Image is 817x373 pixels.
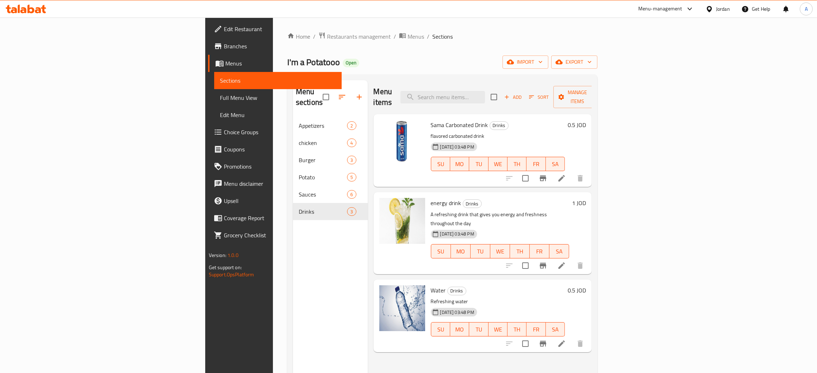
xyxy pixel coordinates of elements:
[474,246,487,257] span: TU
[527,92,551,103] button: Sort
[293,114,368,223] nav: Menu sections
[347,157,356,164] span: 3
[347,208,356,215] span: 3
[224,214,336,222] span: Coverage Report
[529,324,543,335] span: FR
[469,322,488,336] button: TU
[293,203,368,220] div: Drinks3
[220,76,336,85] span: Sections
[530,244,549,258] button: FR
[214,106,342,123] a: Edit Menu
[379,198,425,244] img: energy drink
[224,231,336,239] span: Grocery Checklist
[299,121,347,130] div: Appetizers
[299,156,347,164] span: Burger
[549,324,562,335] span: SA
[225,59,336,68] span: Menus
[399,32,424,41] a: Menus
[214,72,342,89] a: Sections
[293,117,368,134] div: Appetizers2
[472,159,485,169] span: TU
[408,32,424,41] span: Menus
[533,246,547,257] span: FR
[431,198,461,208] span: energy drink
[224,197,336,205] span: Upsell
[343,60,359,66] span: Open
[208,20,342,38] a: Edit Restaurant
[491,324,505,335] span: WE
[208,227,342,244] a: Grocery Checklist
[208,209,342,227] a: Coverage Report
[293,134,368,151] div: chicken4
[553,86,601,108] button: Manage items
[551,55,597,69] button: export
[450,322,469,336] button: MO
[572,257,589,274] button: delete
[450,157,469,171] button: MO
[549,159,562,169] span: SA
[208,141,342,158] a: Coupons
[351,88,368,106] button: Add section
[501,92,524,103] button: Add
[490,121,509,130] div: Drinks
[224,128,336,136] span: Choice Groups
[534,335,552,352] button: Branch-specific-item
[524,92,553,103] span: Sort items
[453,159,466,169] span: MO
[638,5,682,13] div: Menu-management
[469,157,488,171] button: TU
[224,25,336,33] span: Edit Restaurant
[208,123,342,141] a: Choice Groups
[490,244,510,258] button: WE
[343,59,359,67] div: Open
[557,58,592,67] span: export
[299,207,347,216] span: Drinks
[347,190,356,199] div: items
[432,32,453,41] span: Sections
[208,175,342,192] a: Menu disclaimer
[534,170,552,187] button: Branch-specific-item
[437,309,477,316] span: [DATE] 03:48 PM
[431,210,570,228] p: A refreshing drink that gives you energy and freshness throughout the day
[508,58,543,67] span: import
[347,122,356,129] span: 2
[293,151,368,169] div: Burger3
[471,244,490,258] button: TU
[518,258,533,273] span: Select to update
[437,144,477,150] span: [DATE] 03:48 PM
[347,191,356,198] span: 6
[463,200,481,208] span: Drinks
[434,324,447,335] span: SU
[572,170,589,187] button: delete
[379,285,425,331] img: Water
[224,162,336,171] span: Promotions
[227,251,239,260] span: 1.0.0
[493,246,507,257] span: WE
[489,157,508,171] button: WE
[491,159,505,169] span: WE
[224,179,336,188] span: Menu disclaimer
[546,157,565,171] button: SA
[472,324,485,335] span: TU
[529,93,549,101] span: Sort
[510,324,524,335] span: TH
[287,32,597,41] nav: breadcrumb
[510,159,524,169] span: TH
[431,285,446,296] span: Water
[347,207,356,216] div: items
[333,88,351,106] span: Sort sections
[572,335,589,352] button: delete
[431,322,450,336] button: SU
[557,261,566,270] a: Edit menu item
[805,5,808,13] span: A
[347,156,356,164] div: items
[224,42,336,50] span: Branches
[486,89,501,105] span: Select section
[299,139,347,147] span: chicken
[347,174,356,181] span: 5
[508,322,527,336] button: TH
[208,55,342,72] a: Menus
[453,324,466,335] span: MO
